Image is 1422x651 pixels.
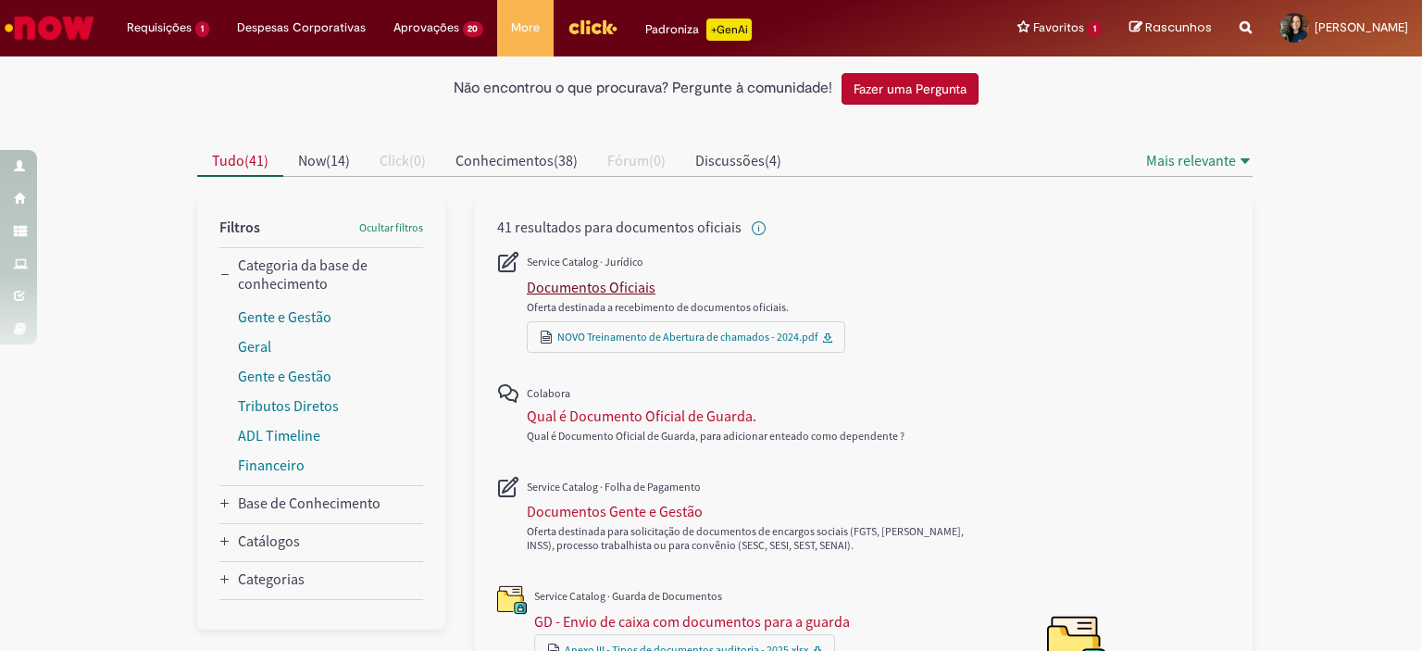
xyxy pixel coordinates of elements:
[1315,19,1408,35] span: [PERSON_NAME]
[1129,19,1212,37] a: Rascunhos
[454,81,832,97] h2: Não encontrou o que procurava? Pergunte à comunidade!
[463,21,484,37] span: 20
[511,19,540,37] span: More
[195,21,209,37] span: 1
[237,19,366,37] span: Despesas Corporativas
[393,19,459,37] span: Aprovações
[1033,19,1084,37] span: Favoritos
[706,19,752,41] p: +GenAi
[645,19,752,41] div: Padroniza
[2,9,97,46] img: ServiceNow
[127,19,192,37] span: Requisições
[1088,21,1102,37] span: 1
[568,13,617,41] img: click_logo_yellow_360x200.png
[1145,19,1212,36] span: Rascunhos
[842,73,979,105] button: Fazer uma Pergunta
